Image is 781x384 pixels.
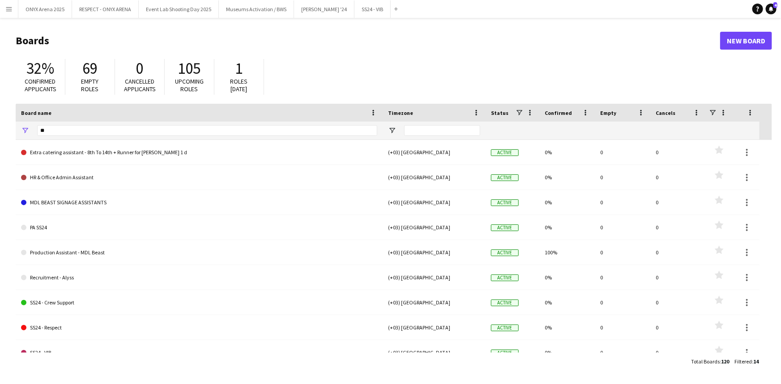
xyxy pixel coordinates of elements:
button: ONYX Arena 2025 [18,0,72,18]
button: Museums Activation / BWS [219,0,294,18]
h1: Boards [16,34,720,47]
div: 0 [650,215,706,240]
a: New Board [720,32,772,50]
div: : [734,353,759,370]
span: Cancelled applicants [124,77,156,93]
a: MDL BEAST SIGNAGE ASSISTANTS [21,190,377,215]
span: Active [491,224,519,231]
a: HR & Office Admin Assistant [21,165,377,190]
button: [PERSON_NAME] '24 [294,0,354,18]
div: 0 [650,315,706,340]
span: Active [491,274,519,281]
div: 0 [650,265,706,290]
a: Production Assistant - MDL Beast [21,240,377,265]
span: 69 [82,59,98,78]
span: 120 [721,358,729,365]
span: Active [491,249,519,256]
button: Open Filter Menu [21,127,29,135]
div: 0 [595,215,650,240]
span: Cancels [656,110,675,116]
div: 0% [539,265,595,290]
button: SS24 - VIB [354,0,391,18]
div: 0 [595,340,650,365]
div: 0% [539,190,595,215]
div: (+03) [GEOGRAPHIC_DATA] [383,340,486,365]
div: 0% [539,140,595,165]
span: Empty [600,110,616,116]
div: : [691,353,729,370]
span: 1 [235,59,243,78]
a: Extra catering assistant - 8th To 14th + Runner for [PERSON_NAME] 1 d [21,140,377,165]
span: Board name [21,110,51,116]
span: 105 [178,59,201,78]
div: (+03) [GEOGRAPHIC_DATA] [383,140,486,165]
span: Upcoming roles [175,77,204,93]
span: Total Boards [691,358,720,365]
span: Roles [DATE] [230,77,248,93]
span: Timezone [388,110,413,116]
button: Event Lab Shooting Day 2025 [139,0,219,18]
div: (+03) [GEOGRAPHIC_DATA] [383,265,486,290]
div: 0 [650,190,706,215]
span: Status [491,110,508,116]
div: 0 [595,165,650,190]
span: Active [491,199,519,206]
span: 32% [26,59,54,78]
span: Confirmed [545,110,572,116]
div: (+03) [GEOGRAPHIC_DATA] [383,240,486,265]
span: Confirmed applicants [25,77,56,93]
input: Timezone Filter Input [404,125,480,136]
span: Active [491,350,519,356]
span: 0 [136,59,144,78]
a: Recruitment - Alyss [21,265,377,290]
div: 0 [595,140,650,165]
div: 0 [595,240,650,265]
div: 0% [539,215,595,240]
div: 0 [595,290,650,315]
a: PA SS24 [21,215,377,240]
div: (+03) [GEOGRAPHIC_DATA] [383,215,486,240]
span: Active [491,325,519,331]
div: 0% [539,315,595,340]
span: Active [491,149,519,156]
div: 0 [595,190,650,215]
a: SS24 - Crew Support [21,290,377,315]
div: 0% [539,290,595,315]
button: RESPECT - ONYX ARENA [72,0,139,18]
div: 0% [539,165,595,190]
div: 0 [595,265,650,290]
span: 14 [753,358,759,365]
a: SS24 - Respect [21,315,377,340]
div: (+03) [GEOGRAPHIC_DATA] [383,290,486,315]
span: Empty roles [81,77,99,93]
div: 0 [595,315,650,340]
div: 0 [650,165,706,190]
div: 0% [539,340,595,365]
span: Active [491,300,519,306]
div: 0 [650,290,706,315]
div: (+03) [GEOGRAPHIC_DATA] [383,190,486,215]
span: Active [491,174,519,181]
a: 4 [766,4,777,14]
div: (+03) [GEOGRAPHIC_DATA] [383,315,486,340]
a: SS24 - VIB [21,340,377,365]
input: Board name Filter Input [37,125,377,136]
div: 0 [650,140,706,165]
span: Filtered [734,358,752,365]
div: 0 [650,340,706,365]
div: 100% [539,240,595,265]
span: 4 [773,2,777,8]
button: Open Filter Menu [388,127,396,135]
div: (+03) [GEOGRAPHIC_DATA] [383,165,486,190]
div: 0 [650,240,706,265]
